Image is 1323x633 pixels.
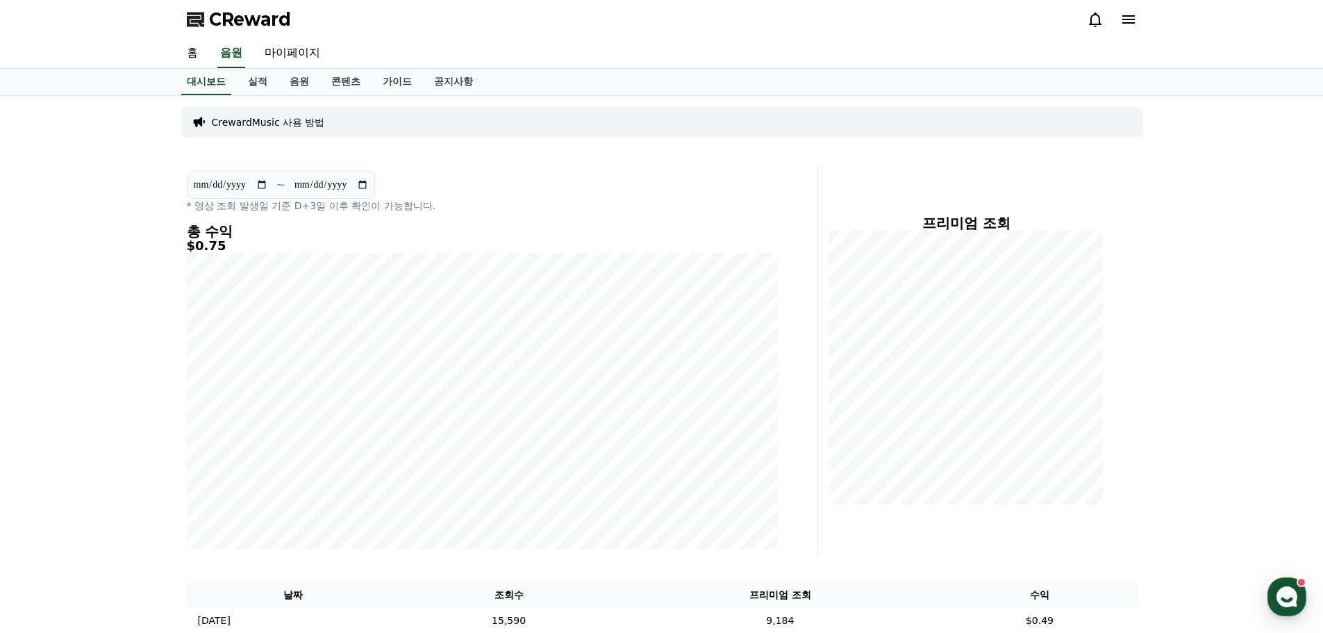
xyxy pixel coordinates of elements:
a: CrewardMusic 사용 방법 [212,115,325,129]
span: 안 읽은 알림 [21,286,72,296]
a: 실적 [237,69,278,95]
span: 홈 [44,461,52,472]
div: CReward08-25loudspeakerCReward X 숏챠, 신규 숏드라마 콘텐츠​1 of 1 [11,292,260,358]
div: CReward [51,147,254,160]
th: 조회수 [400,582,618,608]
span: 문의하기 [107,214,149,228]
p: ~ [276,176,285,193]
span: 08-25 [76,304,100,315]
div: 문의사항을 남겨주세요 :) [51,174,226,188]
a: 대시보드 [181,69,231,95]
a: 홈 [4,441,92,475]
h1: CReward [17,104,98,126]
div: CReward [23,304,72,316]
th: 날짜 [187,582,400,608]
a: 콘텐츠 [320,69,372,95]
span: 내일 오전 8:30부터 운영해요 [88,243,200,254]
span: 모두 읽기 [207,285,247,297]
a: 문의하기 [19,204,251,238]
h4: 프리미엄 조회 [829,215,1104,231]
span: 설정 [215,461,231,472]
a: 마이페이지 [253,39,331,68]
b: CReward X 숏챠, 신규 숏드라마 콘텐츠 [22,320,197,346]
a: 음원 [278,69,320,95]
div: ​ [22,319,203,347]
p: [DATE] [198,614,231,628]
div: 안녕하세요 크리워드입니다. [51,160,226,174]
p: * 영상 조회 발생일 기준 D+3일 이후 확인이 가능합니다. [187,199,779,213]
b: 채널톡 [119,370,142,379]
img: loudspeaker [23,320,35,332]
th: 수익 [942,582,1136,608]
button: 운영시간 보기 [176,110,254,126]
span: 이용중 [119,370,165,379]
a: 채널톡이용중 [106,369,165,380]
a: 가이드 [372,69,423,95]
span: CReward [209,8,291,31]
a: CReward [187,8,291,31]
span: 대화 [127,462,144,473]
button: 모두 읽기 [203,285,250,297]
a: 홈 [176,39,209,68]
a: 음원 [217,39,245,68]
span: 운영시간 보기 [182,112,239,124]
img: 1 of 1 [210,318,239,347]
a: 설정 [179,441,267,475]
h4: 총 수익 [187,224,779,239]
a: 대화 [92,441,179,475]
a: 공지사항 [423,69,484,95]
h5: $0.75 [187,239,779,253]
th: 프리미엄 조회 [617,582,942,608]
a: CReward안녕하세요 크리워드입니다.문의사항을 남겨주세요 :) [17,142,254,196]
